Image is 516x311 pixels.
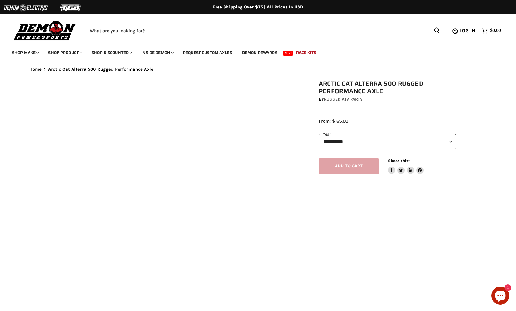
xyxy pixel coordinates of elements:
inbox-online-store-chat: Shopify online store chat [489,287,511,306]
div: by [319,96,456,103]
a: $0.00 [479,26,504,35]
a: Home [29,67,42,72]
input: Search [86,24,429,37]
img: Demon Powersports [12,20,78,41]
a: Demon Rewards [238,46,282,59]
a: Rugged ATV Parts [324,97,363,102]
form: Product [86,24,445,37]
a: Log in [457,28,479,34]
button: Search [429,24,445,37]
a: Shop Make [8,46,42,59]
span: Share this: [388,159,410,163]
span: Log in [459,27,475,34]
img: Demon Electric Logo 2 [3,2,48,14]
a: Race Kits [292,46,321,59]
aside: Share this: [388,158,424,174]
a: Shop Discounted [87,46,136,59]
div: Free Shipping Over $75 | All Prices In USD [17,5,499,10]
ul: Main menu [8,44,499,59]
span: $0.00 [490,28,501,34]
select: year [319,134,456,149]
span: Arctic Cat Alterra 500 Rugged Performance Axle [48,67,153,72]
a: Inside Demon [137,46,177,59]
img: TGB Logo 2 [48,2,93,14]
a: Request Custom Axles [178,46,236,59]
a: Shop Product [44,46,86,59]
span: From: $165.00 [319,118,348,124]
h1: Arctic Cat Alterra 500 Rugged Performance Axle [319,80,456,95]
nav: Breadcrumbs [17,67,499,72]
span: New! [283,51,293,56]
